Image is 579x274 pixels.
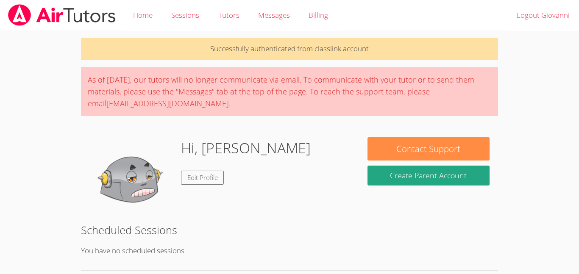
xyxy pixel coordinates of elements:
img: airtutors_banner-c4298cdbf04f3fff15de1276eac7730deb9818008684d7c2e4769d2f7ddbe033.png [7,4,117,26]
a: Edit Profile [181,171,224,185]
h1: Hi, [PERSON_NAME] [181,137,311,159]
img: default.png [89,137,174,222]
span: Messages [258,10,290,20]
p: You have no scheduled sessions [81,245,498,257]
div: As of [DATE], our tutors will no longer communicate via email. To communicate with your tutor or ... [81,67,498,116]
button: Create Parent Account [367,166,490,185]
h2: Scheduled Sessions [81,222,498,238]
button: Contact Support [367,137,490,161]
p: Successfully authenticated from classlink account [81,38,498,60]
